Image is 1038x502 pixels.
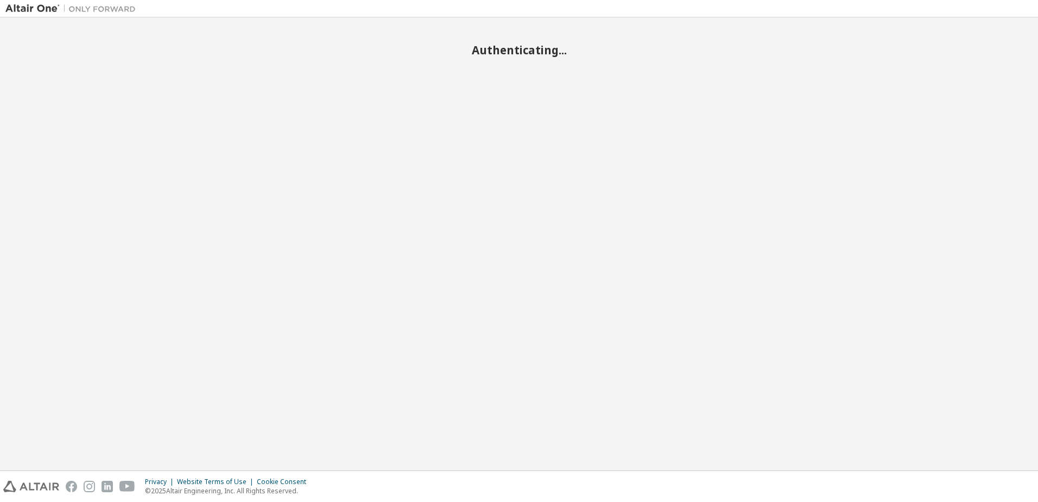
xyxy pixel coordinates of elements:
[5,43,1033,57] h2: Authenticating...
[66,481,77,492] img: facebook.svg
[145,478,177,486] div: Privacy
[177,478,257,486] div: Website Terms of Use
[257,478,313,486] div: Cookie Consent
[84,481,95,492] img: instagram.svg
[5,3,141,14] img: Altair One
[119,481,135,492] img: youtube.svg
[102,481,113,492] img: linkedin.svg
[145,486,313,495] p: © 2025 Altair Engineering, Inc. All Rights Reserved.
[3,481,59,492] img: altair_logo.svg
